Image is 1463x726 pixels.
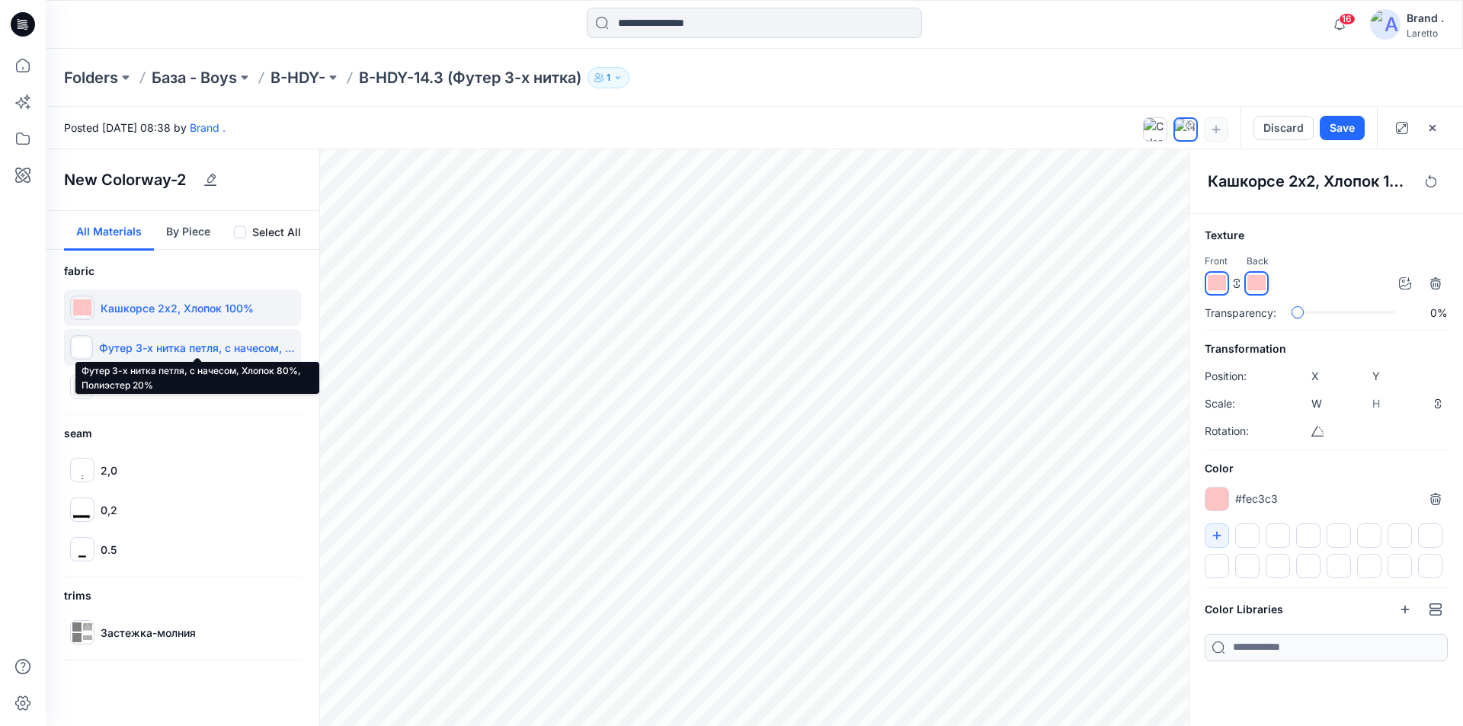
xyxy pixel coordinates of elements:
[1235,491,1278,507] p: #fec3c3
[1208,274,1226,293] img: 1C2N+EAAAAGSURBVAMAxM48aOTmOeAAAAAASUVORK5CYII=
[73,540,91,558] img: +J42mjAAAABklEQVQDACyXJ0ORynfSAAAAAElFTkSuQmCC
[587,67,629,88] button: 1
[73,299,91,317] img: 1C2N+EAAAAGSURBVAMAxM48aOTmOeAAAAAASUVORK5CYII=
[271,67,325,88] a: B-HDY-
[72,622,82,632] img: iPe4EAAAAGSURBVAMAMupQIb7nQzgAAAAASUVORK5CYII=
[1372,367,1385,385] p: Y
[1247,254,1269,270] p: Back
[73,501,91,519] img: 8ZWplZAAAABklEQVQDANFLW0EM0SIqAAAAAElFTkSuQmCC
[1416,305,1448,321] p: 0%
[1205,226,1448,245] h6: Texture
[64,211,154,251] button: All Materials
[1311,367,1324,385] p: X
[64,171,186,189] h4: New Colorway-2
[1292,306,1304,318] div: slider-ex-1
[1205,305,1276,321] p: Transparency:
[1205,395,1266,413] p: Scale:
[1205,254,1228,270] p: Front
[99,379,295,395] p: Футер 2-х нитка петля, Хлопок 92% эластан 8%
[83,622,92,632] img: +DWR4tAAAABklEQVQDACbwGmKVbhLzAAAAAElFTkSuQmCC
[72,338,91,357] img: wT5nFVEAAAAASUVORK5CYII=
[1205,600,1283,619] h6: Color Libraries
[83,633,92,642] img: wAAAABJRU5ErkJggg==
[99,340,295,356] p: Футер 3-х нитка петля, с начесом, Хлопок 80%, Полиэстер 20%
[1372,395,1385,413] p: H
[607,69,610,86] p: 1
[1407,27,1444,39] div: Laretto
[1205,367,1266,385] p: Position:
[64,120,226,136] span: Posted [DATE] 08:38 by
[1339,13,1356,25] span: 16
[359,67,581,88] p: B-HDY-14.3 (Футер 3-х нитка)
[64,67,118,88] a: Folders
[101,502,117,518] p: 0,2
[1247,274,1266,293] img: 1C2N+EAAAAGSURBVAMAxM48aOTmOeAAAAAASUVORK5CYII=
[101,300,254,316] p: Кашкорсе 2х2, Хлопок 100%
[1253,116,1314,140] button: Discard
[1175,119,1196,140] img: New Colorway-2
[154,211,222,251] button: By Piece
[72,378,91,396] img: 9Ejmb5AAAABklEQVQDAB6ZnUExUk3sAAAAAElFTkSuQmCC
[64,424,301,443] h6: seam
[72,633,82,642] img: iPe4EAAAAGSURBVAMAMupQIb7nQzgAAAAASUVORK5CYII=
[101,625,196,641] p: Застежка-молния
[1370,9,1401,40] img: avatar
[152,67,237,88] a: База - Boys
[64,587,301,605] h6: trims
[101,542,117,558] p: 0.5
[73,461,91,479] img: +29wkqAAAABklEQVQDAILwBSVyhUYMAAAAAElFTkSuQmCC
[1205,459,1448,478] h6: Color
[1311,395,1324,413] p: W
[64,262,301,280] h6: fabric
[101,462,117,478] p: 2,0
[1320,116,1365,140] button: Save
[190,121,226,134] a: Brand .
[252,223,301,241] label: Select All
[1205,340,1448,358] h6: Transformation
[1205,422,1266,440] p: Rotation:
[1407,9,1444,27] div: Brand .
[1208,172,1411,190] h4: Кашкорсе 2х2, Хлопок 100%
